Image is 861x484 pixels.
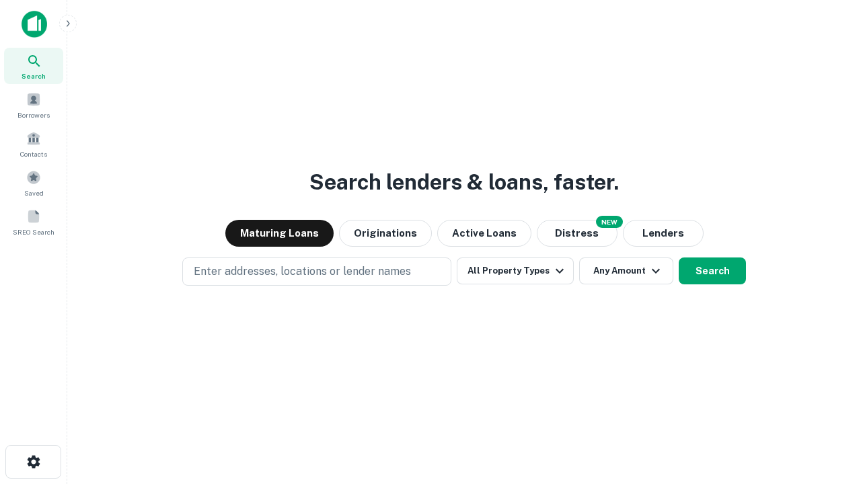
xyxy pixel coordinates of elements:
[457,257,574,284] button: All Property Types
[679,257,746,284] button: Search
[437,220,531,247] button: Active Loans
[4,204,63,240] a: SREO Search
[182,257,451,286] button: Enter addresses, locations or lender names
[22,11,47,38] img: capitalize-icon.png
[309,166,619,198] h3: Search lenders & loans, faster.
[20,149,47,159] span: Contacts
[225,220,334,247] button: Maturing Loans
[4,48,63,84] a: Search
[4,165,63,201] a: Saved
[22,71,46,81] span: Search
[13,227,54,237] span: SREO Search
[596,216,623,228] div: NEW
[24,188,44,198] span: Saved
[4,126,63,162] a: Contacts
[579,257,673,284] button: Any Amount
[194,264,411,280] p: Enter addresses, locations or lender names
[4,87,63,123] a: Borrowers
[794,376,861,441] iframe: Chat Widget
[339,220,432,247] button: Originations
[17,110,50,120] span: Borrowers
[537,220,617,247] button: Search distressed loans with lien and other non-mortgage details.
[623,220,704,247] button: Lenders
